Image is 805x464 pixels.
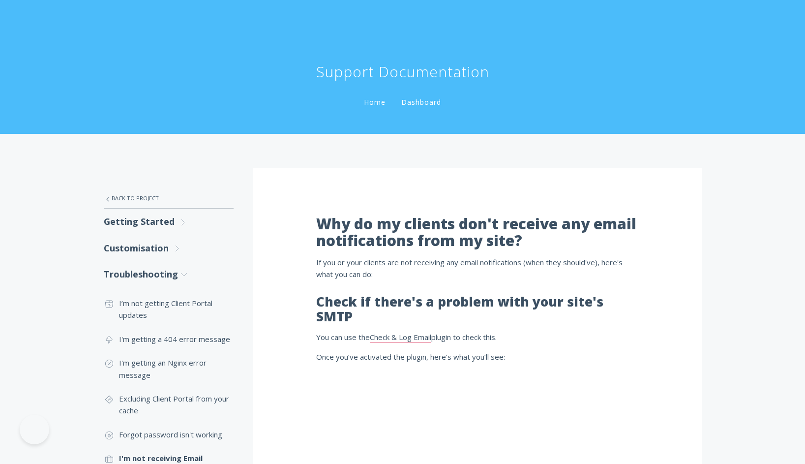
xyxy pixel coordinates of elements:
p: You can use the plugin to check this. [316,331,639,343]
a: Getting Started [104,209,234,235]
a: I'm getting a 404 error message [104,327,234,351]
a: I'm getting an Nginx error message [104,351,234,387]
h1: Support Documentation [316,62,489,82]
a: Home [362,97,388,107]
b: Check if there's a problem with your site's SMTP [316,293,603,325]
b: Why do my clients don't receive any email notifications from my site? [316,214,636,250]
p: If you or your clients are not receiving any email notifications (when they should've), here's wh... [316,256,639,280]
p: Once you’ve activated the plugin, here’s what you’ll see: [316,351,639,363]
a: Troubleshooting [104,261,234,287]
a: Back to Project [104,188,234,209]
a: Customisation [104,235,234,261]
a: Excluding Client Portal from your cache [104,387,234,423]
a: Check & Log Email [370,332,431,342]
a: Dashboard [399,97,443,107]
a: Forgot password isn't working [104,423,234,446]
iframe: Toggle Customer Support [20,415,49,444]
a: I’m not getting Client Portal updates [104,291,234,327]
